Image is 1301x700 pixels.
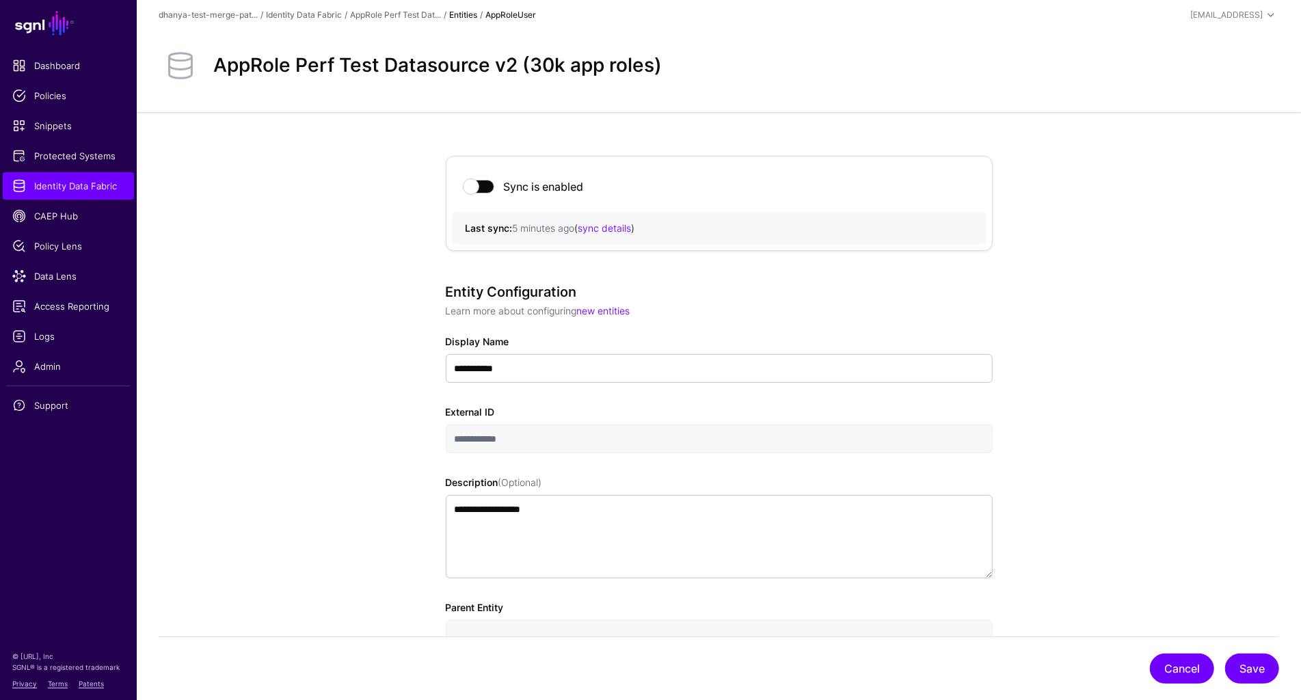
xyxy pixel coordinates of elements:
[12,662,124,673] p: SGNL® is a registered trademark
[12,119,124,133] span: Snippets
[12,239,124,253] span: Policy Lens
[3,142,134,170] a: Protected Systems
[12,651,124,662] p: © [URL], Inc
[213,54,662,77] h2: AppRole Perf Test Datasource v2 (30k app roles)
[342,9,350,21] div: /
[3,293,134,320] a: Access Reporting
[446,405,495,419] label: External ID
[159,10,258,20] a: dhanya-test-merge-pat...
[578,222,632,234] a: sync details
[12,329,124,343] span: Logs
[12,89,124,103] span: Policies
[3,112,134,139] a: Snippets
[466,221,973,235] div: ( )
[12,59,124,72] span: Dashboard
[12,299,124,313] span: Access Reporting
[8,8,129,38] a: SGNL
[577,305,630,317] a: new entities
[446,475,542,489] label: Description
[12,149,124,163] span: Protected Systems
[79,679,104,688] a: Patents
[449,10,477,20] strong: Entities
[3,323,134,350] a: Logs
[3,202,134,230] a: CAEP Hub
[3,52,134,79] a: Dashboard
[3,82,134,109] a: Policies
[466,222,513,234] strong: Last sync:
[350,10,441,20] a: AppRole Perf Test Dat...
[3,172,134,200] a: Identity Data Fabric
[3,353,134,380] a: Admin
[496,180,584,193] div: Sync is enabled
[446,284,993,300] h3: Entity Configuration
[3,232,134,260] a: Policy Lens
[266,10,342,20] a: Identity Data Fabric
[1150,654,1214,684] button: Cancel
[12,209,124,223] span: CAEP Hub
[441,9,449,21] div: /
[446,334,509,349] label: Display Name
[12,399,124,412] span: Support
[513,222,575,234] span: 5 minutes ago
[12,679,37,688] a: Privacy
[258,9,266,21] div: /
[1225,654,1279,684] button: Save
[477,9,485,21] div: /
[3,262,134,290] a: Data Lens
[12,179,124,193] span: Identity Data Fabric
[498,476,542,488] span: (Optional)
[1190,9,1263,21] div: [EMAIL_ADDRESS]
[12,269,124,283] span: Data Lens
[446,600,504,615] label: Parent Entity
[48,679,68,688] a: Terms
[485,10,536,20] strong: AppRoleUser
[446,304,993,318] p: Learn more about configuring
[12,360,124,373] span: Admin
